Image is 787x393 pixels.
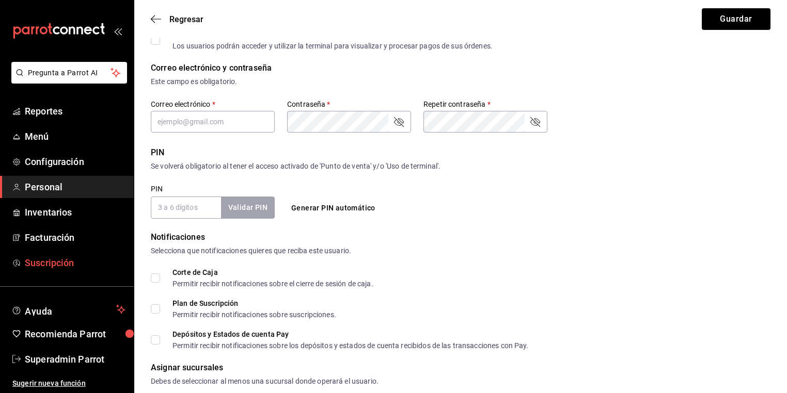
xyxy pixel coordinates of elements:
[151,185,163,192] label: PIN
[25,303,112,316] span: Ayuda
[25,205,125,219] span: Inventarios
[12,378,125,389] span: Sugerir nueva función
[172,311,336,318] div: Permitir recibir notificaciones sobre suscripciones.
[151,76,770,87] div: Este campo es obligatorio.
[172,300,336,307] div: Plan de Suscripción
[151,62,770,74] div: Correo electrónico y contraseña
[151,196,221,218] input: 3 a 6 dígitos
[25,180,125,194] span: Personal
[172,31,493,38] div: Acceso uso de terminal
[25,256,125,270] span: Suscripción
[25,231,125,244] span: Facturación
[25,104,125,118] span: Reportes
[151,111,275,133] input: ejemplo@gmail.com
[392,116,405,128] button: passwordField
[151,362,770,374] div: Asignar sucursales
[25,155,125,169] span: Configuración
[287,101,411,108] label: Contraseña
[7,75,127,86] a: Pregunta a Parrot AI
[529,116,541,128] button: passwordField
[151,376,770,387] div: Debes de seleccionar al menos una sucursal donde operará el usuario.
[151,245,770,256] div: Selecciona que notificaciones quieres que reciba este usuario.
[702,8,770,30] button: Guardar
[25,129,125,143] span: Menú
[151,101,275,108] label: Correo electrónico
[172,331,529,338] div: Depósitos y Estados de cuenta Pay
[11,62,127,84] button: Pregunta a Parrot AI
[25,352,125,366] span: Superadmin Parrot
[172,42,493,50] div: Los usuarios podrán acceder y utilizar la terminal para visualizar y procesar pagos de sus órdenes.
[28,68,111,78] span: Pregunta a Parrot AI
[151,14,203,24] button: Regresar
[169,14,203,24] span: Regresar
[287,199,380,218] button: Generar PIN automático
[151,161,770,172] div: Se volverá obligatorio al tener el acceso activado de 'Punto de venta' y/o 'Uso de terminal'.
[151,231,770,243] div: Notificaciones
[172,269,373,276] div: Corte de Caja
[172,342,529,349] div: Permitir recibir notificaciones sobre los depósitos y estados de cuenta recibidos de las transacc...
[114,27,122,35] button: open_drawer_menu
[172,280,373,287] div: Permitir recibir notificaciones sobre el cierre de sesión de caja.
[423,101,547,108] label: Repetir contraseña
[25,327,125,341] span: Recomienda Parrot
[151,146,770,159] div: PIN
